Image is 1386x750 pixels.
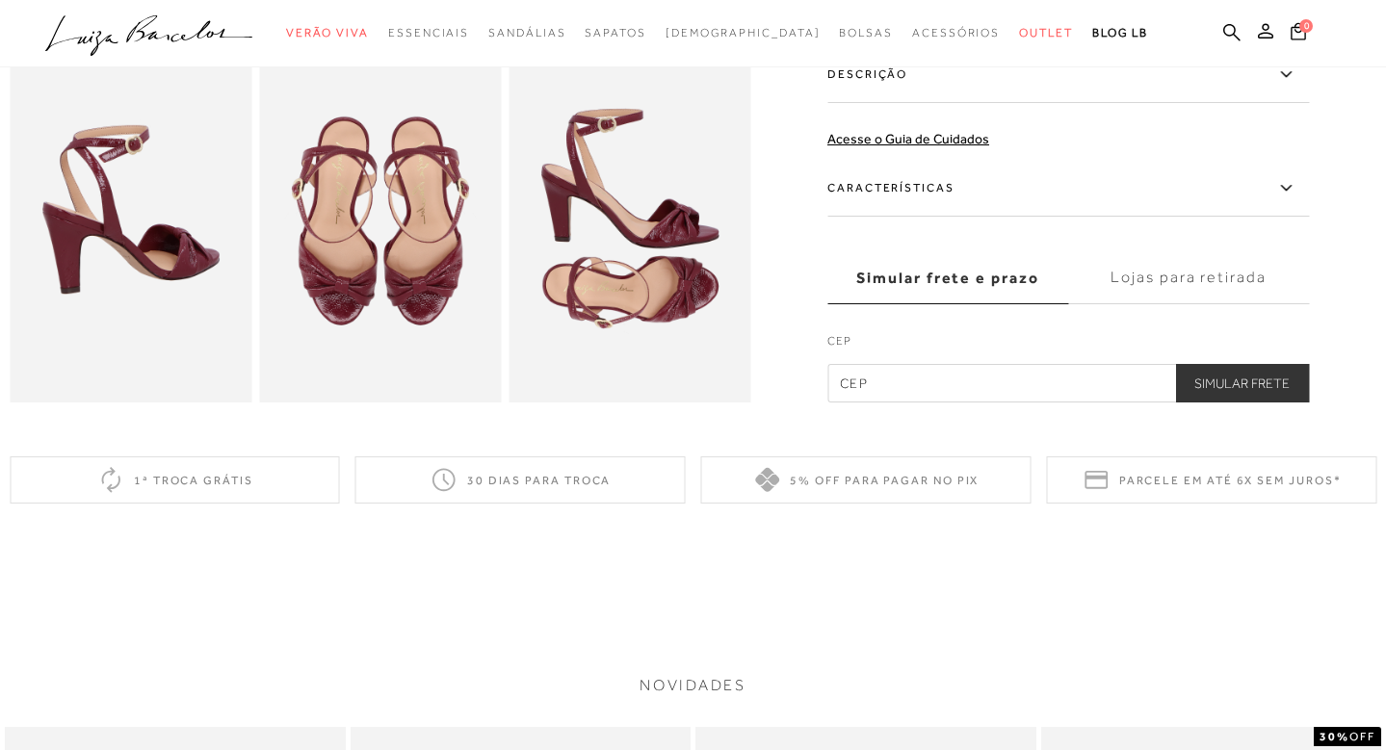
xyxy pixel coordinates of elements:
a: categoryNavScreenReaderText [585,15,645,51]
span: 0 [1299,19,1313,33]
div: 1ª troca grátis [10,456,340,504]
button: 0 [1285,21,1312,47]
input: CEP [827,364,1309,402]
a: noSubCategoriesText [666,15,821,51]
img: image [10,40,251,403]
img: image [259,40,501,403]
a: categoryNavScreenReaderText [912,15,1000,51]
span: BLOG LB [1092,26,1148,39]
label: Características [827,161,1309,217]
span: Verão Viva [286,26,369,39]
a: categoryNavScreenReaderText [1019,15,1073,51]
label: Lojas para retirada [1068,252,1309,304]
div: 30 dias para troca [355,456,686,504]
span: Sandálias [488,26,565,39]
span: Bolsas [839,26,893,39]
label: CEP [827,332,1309,359]
span: Essenciais [388,26,469,39]
div: Parcele em até 6x sem juros* [1046,456,1376,504]
a: categoryNavScreenReaderText [388,15,469,51]
span: Outlet [1019,26,1073,39]
a: categoryNavScreenReaderText [286,15,369,51]
span: Sapatos [585,26,645,39]
span: OFF [1349,730,1375,743]
label: Simular frete e prazo [827,252,1068,304]
img: image [509,40,750,403]
a: categoryNavScreenReaderText [488,15,565,51]
a: BLOG LB [1092,15,1148,51]
span: Acessórios [912,26,1000,39]
strong: 30% [1320,730,1349,743]
span: [DEMOGRAPHIC_DATA] [666,26,821,39]
button: Simular Frete [1175,364,1309,402]
a: Acesse o Guia de Cuidados [827,131,989,146]
div: 5% off para pagar no PIX [701,456,1032,504]
a: categoryNavScreenReaderText [839,15,893,51]
label: Descrição [827,47,1309,103]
